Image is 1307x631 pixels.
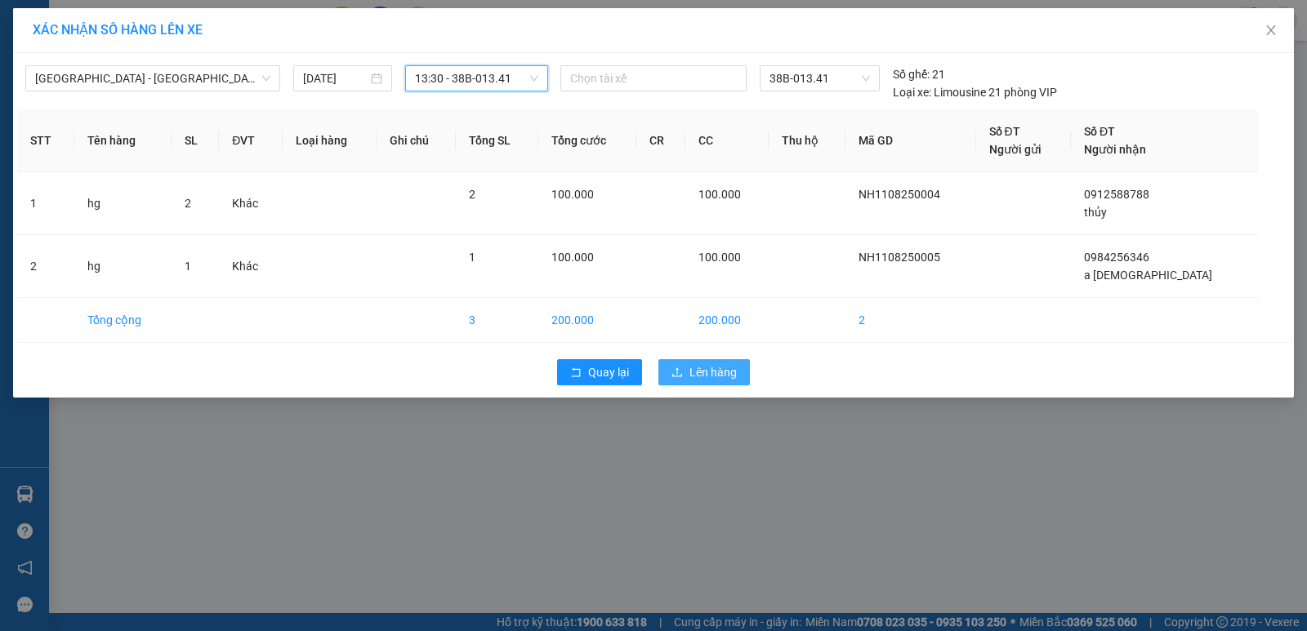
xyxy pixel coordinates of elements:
span: Lên hàng [689,363,737,381]
span: upload [671,367,683,380]
span: thủy [1084,206,1107,219]
span: Số ghế: [893,65,930,83]
span: 100.000 [698,251,741,264]
input: 11/08/2025 [303,69,368,87]
td: 2 [845,298,976,343]
span: 100.000 [551,188,594,201]
th: Ghi chú [377,109,456,172]
span: Số ĐT [1084,125,1115,138]
th: STT [17,109,74,172]
th: Tên hàng [74,109,172,172]
td: hg [74,235,172,298]
td: 200.000 [685,298,769,343]
th: CC [685,109,769,172]
td: Tổng cộng [74,298,172,343]
th: Loại hàng [283,109,377,172]
span: 0912588788 [1084,188,1149,201]
span: 1 [185,260,191,273]
td: hg [74,172,172,235]
th: CR [636,109,686,172]
span: 38B-013.41 [769,66,870,91]
th: Thu hộ [769,109,845,172]
span: Hà Nội - Hà Tĩnh [35,66,270,91]
button: uploadLên hàng [658,359,750,385]
span: Loại xe: [893,83,931,101]
button: rollbackQuay lại [557,359,642,385]
th: Tổng cước [538,109,636,172]
span: a [DEMOGRAPHIC_DATA] [1084,269,1212,282]
span: NH1108250005 [859,251,940,264]
th: SL [172,109,219,172]
span: Quay lại [588,363,629,381]
span: 100.000 [698,188,741,201]
span: NH1108250004 [859,188,940,201]
span: Số ĐT [989,125,1020,138]
span: rollback [570,367,582,380]
span: 2 [185,197,191,210]
span: close [1265,24,1278,37]
span: XÁC NHẬN SỐ HÀNG LÊN XE [33,22,203,38]
span: 100.000 [551,251,594,264]
th: Mã GD [845,109,976,172]
div: 21 [893,65,945,83]
td: 2 [17,235,74,298]
div: Limousine 21 phòng VIP [893,83,1057,101]
th: ĐVT [219,109,283,172]
span: 13:30 - 38B-013.41 [415,66,538,91]
td: Khác [219,172,283,235]
button: Close [1248,8,1294,54]
th: Tổng SL [456,109,538,172]
td: Khác [219,235,283,298]
td: 1 [17,172,74,235]
span: 2 [469,188,475,201]
td: 200.000 [538,298,636,343]
span: Người nhận [1084,143,1146,156]
span: 0984256346 [1084,251,1149,264]
td: 3 [456,298,538,343]
span: 1 [469,251,475,264]
span: Người gửi [989,143,1042,156]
